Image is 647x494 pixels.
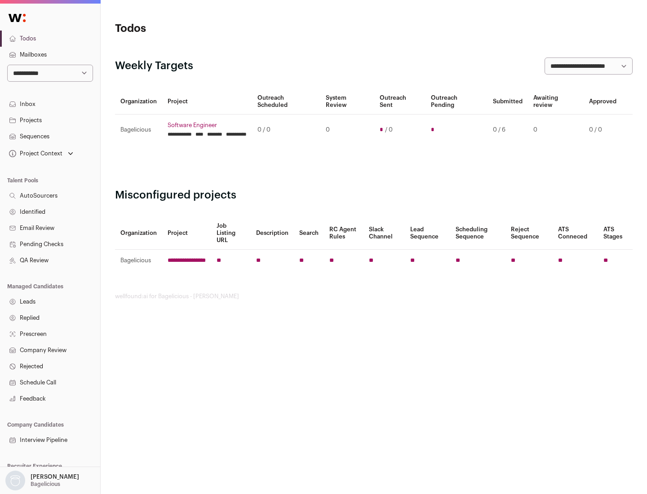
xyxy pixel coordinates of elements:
th: ATS Conneced [553,217,598,250]
a: Software Engineer [168,122,247,129]
td: 0 [320,115,374,146]
th: ATS Stages [598,217,633,250]
th: Job Listing URL [211,217,251,250]
td: 0 / 6 [487,115,528,146]
th: Submitted [487,89,528,115]
div: Project Context [7,150,62,157]
th: Description [251,217,294,250]
th: Organization [115,217,162,250]
footer: wellfound:ai for Bagelicious - [PERSON_NAME] [115,293,633,300]
td: Bagelicious [115,250,162,272]
th: Approved [584,89,622,115]
img: nopic.png [5,471,25,490]
td: Bagelicious [115,115,162,146]
th: Outreach Scheduled [252,89,320,115]
h2: Misconfigured projects [115,188,633,203]
button: Open dropdown [7,147,75,160]
td: 0 / 0 [252,115,320,146]
th: Outreach Pending [425,89,487,115]
th: Scheduling Sequence [450,217,505,250]
button: Open dropdown [4,471,81,490]
th: Project [162,217,211,250]
th: RC Agent Rules [324,217,363,250]
th: Project [162,89,252,115]
span: / 0 [385,126,393,133]
td: 0 / 0 [584,115,622,146]
h1: Todos [115,22,288,36]
th: System Review [320,89,374,115]
th: Awaiting review [528,89,584,115]
td: 0 [528,115,584,146]
th: Reject Sequence [505,217,553,250]
img: Wellfound [4,9,31,27]
p: Bagelicious [31,481,60,488]
th: Organization [115,89,162,115]
th: Outreach Sent [374,89,426,115]
th: Search [294,217,324,250]
h2: Weekly Targets [115,59,193,73]
th: Slack Channel [363,217,405,250]
p: [PERSON_NAME] [31,473,79,481]
th: Lead Sequence [405,217,450,250]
